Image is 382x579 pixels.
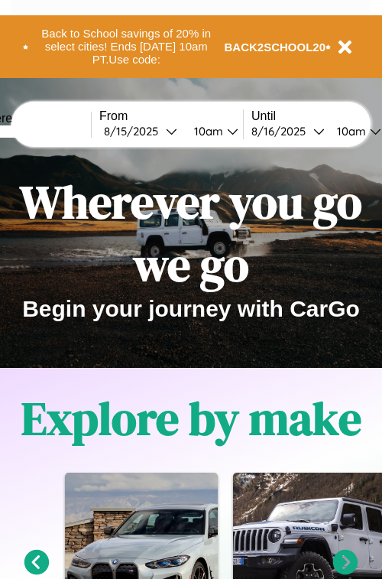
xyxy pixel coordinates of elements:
label: From [99,109,243,123]
div: 8 / 16 / 2025 [251,124,313,138]
button: Back to School savings of 20% in select cities! Ends [DATE] 10am PT.Use code: [28,23,225,70]
div: 10am [329,124,370,138]
button: 10am [182,123,243,139]
div: 8 / 15 / 2025 [104,124,166,138]
div: 10am [186,124,227,138]
button: 8/15/2025 [99,123,182,139]
b: BACK2SCHOOL20 [225,41,326,54]
h1: Explore by make [21,387,361,450]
